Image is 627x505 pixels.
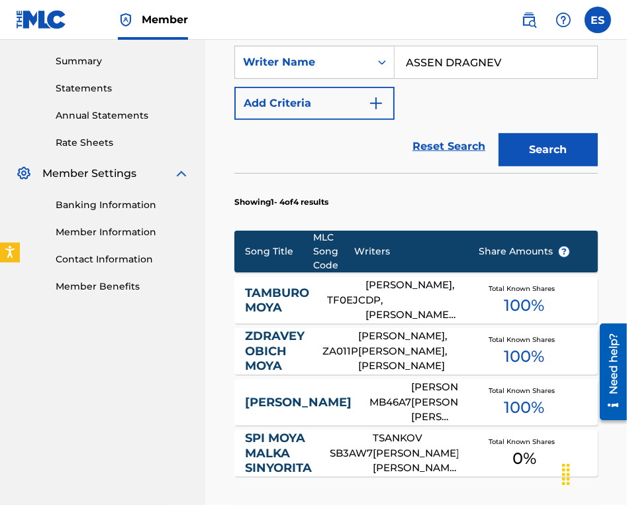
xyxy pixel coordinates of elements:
[42,166,136,182] span: Member Settings
[373,431,458,476] div: TSANKOV [PERSON_NAME], [PERSON_NAME], [PERSON_NAME]
[118,12,134,28] img: Top Rightsholder
[245,286,309,315] a: TAMBURO MOYA
[368,95,384,111] img: 9d2ae6d4665cec9f34b9.svg
[489,284,560,294] span: Total Known Shares
[234,5,598,173] form: Search Form
[173,166,189,182] img: expand
[245,395,352,410] a: [PERSON_NAME]
[505,294,545,317] span: 100 %
[142,12,188,27] span: Member
[56,198,189,212] a: Banking Information
[355,245,458,258] div: Writers
[505,345,545,368] span: 100 %
[590,318,627,425] iframe: Resource Center
[245,245,313,258] div: Song Title
[499,133,598,166] button: Search
[555,455,577,494] div: Плъзни
[234,87,395,120] button: Add Criteria
[16,166,32,182] img: Member Settings
[479,245,570,258] span: Share Amounts
[234,196,328,208] p: Showing 1 - 4 of 4 results
[56,109,189,123] a: Annual Statements
[369,395,411,410] div: MB46A7
[516,7,542,33] a: Public Search
[358,329,458,374] div: [PERSON_NAME], [PERSON_NAME], [PERSON_NAME]
[56,54,189,68] a: Summary
[56,136,189,150] a: Rate Sheets
[245,329,305,374] a: ZDRAVEY OBICH MOYA
[327,293,365,308] div: TF0EJC
[505,396,545,420] span: 100 %
[550,7,577,33] div: Help
[245,431,312,476] a: SPI MOYA MALKA SINYORITA
[561,441,627,505] div: Джаджи за чат
[56,252,189,266] a: Contact Information
[56,225,189,239] a: Member Information
[411,380,458,425] div: [PERSON_NAME], [PERSON_NAME], [PERSON_NAME], [PERSON_NAME] [PERSON_NAME] [PERSON_NAME], [PERSON_N...
[365,278,458,323] div: [PERSON_NAME], DP, [PERSON_NAME], [PERSON_NAME], DP DP, [PERSON_NAME]
[521,12,537,28] img: search
[243,54,362,70] div: Writer Name
[489,437,560,447] span: Total Known Shares
[16,10,67,29] img: MLC Logo
[559,247,569,257] span: ?
[406,132,492,161] a: Reset Search
[56,82,189,95] a: Statements
[585,7,611,33] div: User Menu
[322,344,358,359] div: ZA011P
[555,12,571,28] img: help
[313,231,355,272] div: MLC Song Code
[512,447,536,471] span: 0 %
[561,441,627,505] iframe: Chat Widget
[489,386,560,396] span: Total Known Shares
[489,335,560,345] span: Total Known Shares
[330,446,373,461] div: SB3AW7
[56,280,189,294] a: Member Benefits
